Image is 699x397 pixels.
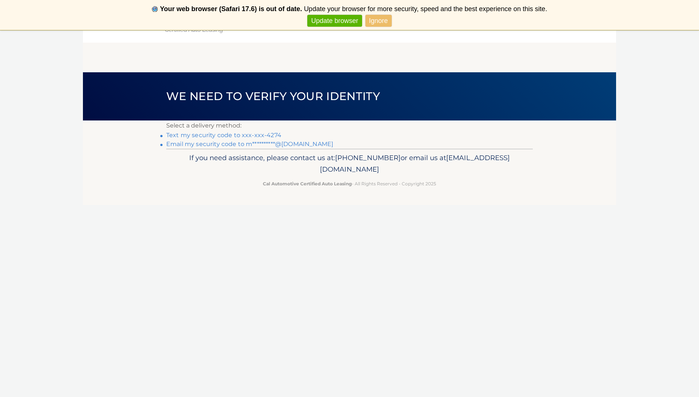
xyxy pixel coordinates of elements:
p: If you need assistance, please contact us at: or email us at [171,152,528,176]
strong: Cal Automotive Certified Auto Leasing [263,181,352,186]
p: - All Rights Reserved - Copyright 2025 [171,180,528,188]
a: Text my security code to xxx-xxx-4274 [166,132,281,139]
span: We need to verify your identity [166,89,380,103]
a: Update browser [307,15,362,27]
a: Ignore [365,15,392,27]
p: Select a delivery method: [166,120,533,131]
b: Your web browser (Safari 17.6) is out of date. [160,5,302,13]
a: Email my security code to m**********@[DOMAIN_NAME] [166,140,333,148]
span: [PHONE_NUMBER] [335,153,401,162]
span: Update your browser for more security, speed and the best experience on this site. [304,5,547,13]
